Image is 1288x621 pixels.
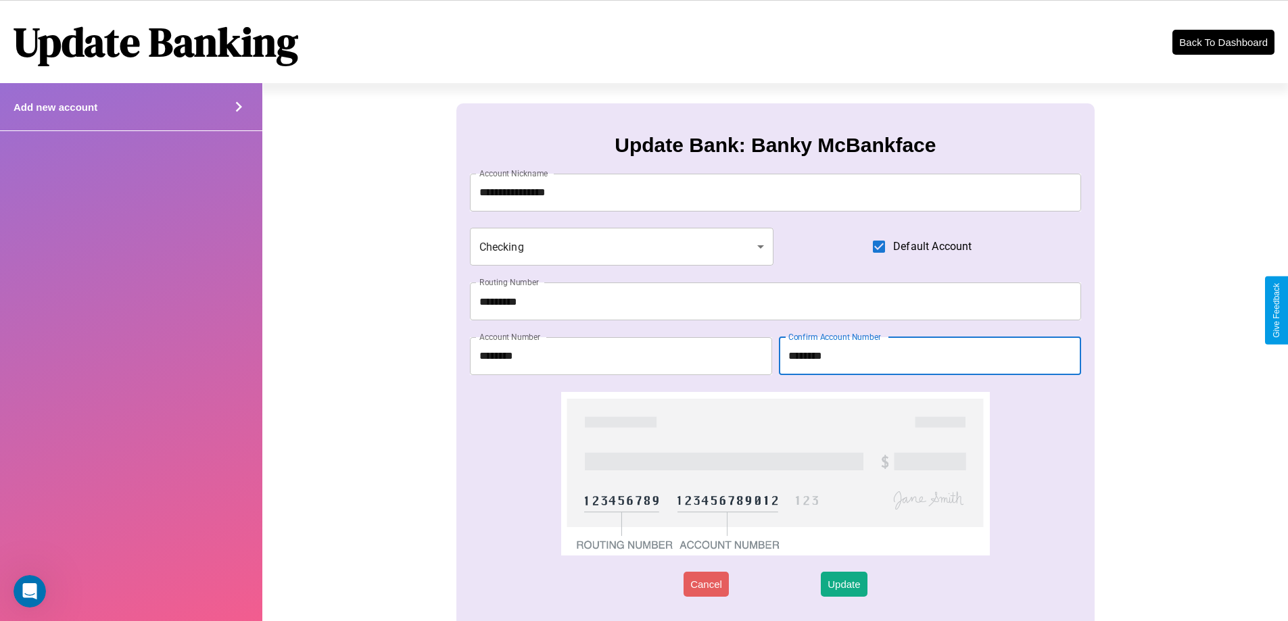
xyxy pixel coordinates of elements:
h1: Update Banking [14,14,298,70]
label: Routing Number [479,276,539,288]
label: Account Nickname [479,168,548,179]
button: Update [821,572,867,597]
img: check [561,392,989,555]
label: Account Number [479,331,540,343]
button: Cancel [684,572,729,597]
div: Give Feedback [1272,283,1281,338]
label: Confirm Account Number [788,331,881,343]
span: Default Account [893,239,972,255]
h3: Update Bank: Banky McBankface [615,134,936,157]
div: Checking [470,228,774,266]
iframe: Intercom live chat [14,575,46,607]
button: Back To Dashboard [1172,30,1274,55]
h4: Add new account [14,101,97,113]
